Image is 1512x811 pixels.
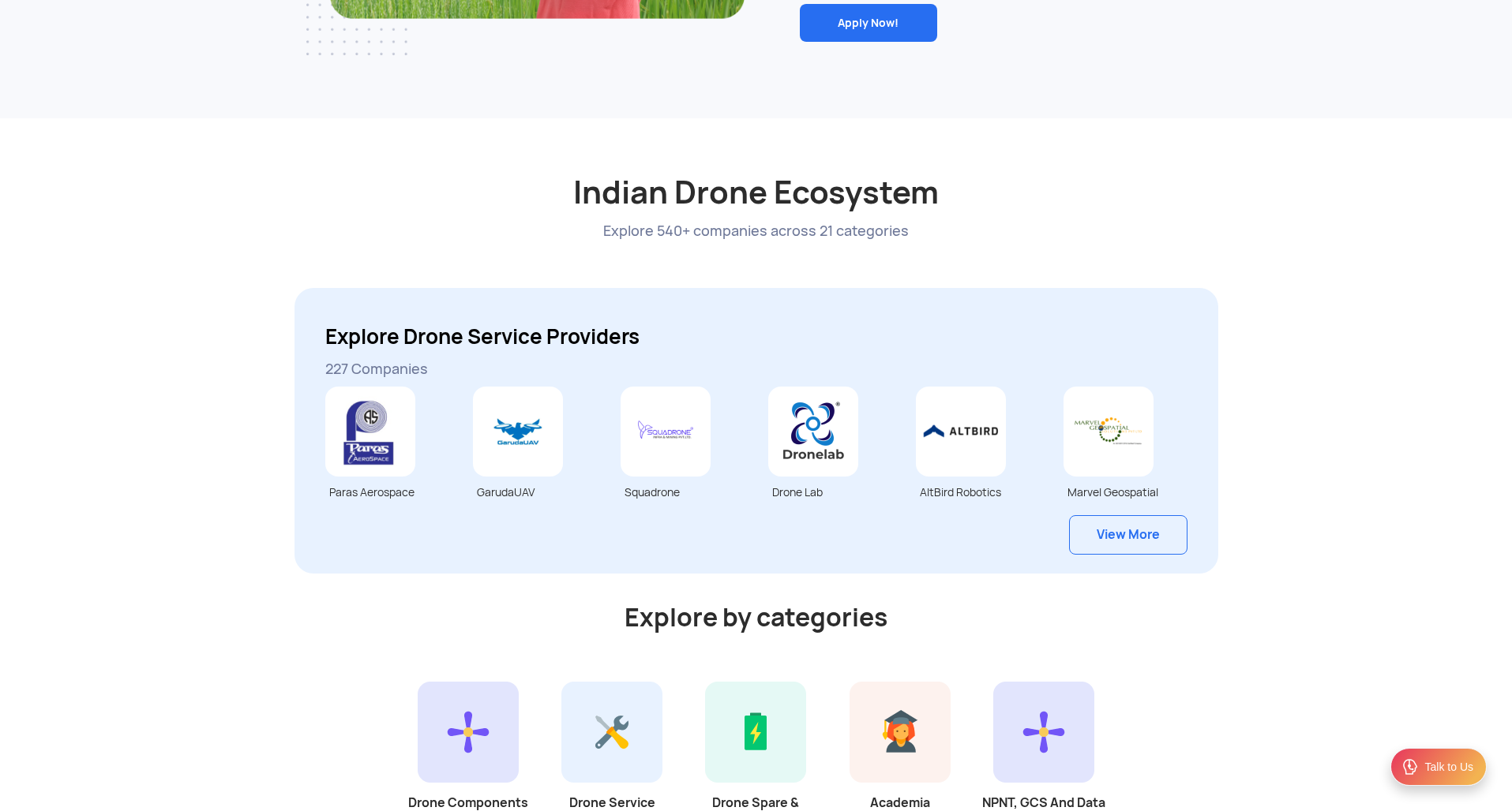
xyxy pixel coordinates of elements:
[993,682,1094,783] img: NPNT, GCS And Data Management
[850,682,951,783] img: Academia
[1064,387,1154,477] img: GarudaUAV
[920,484,1040,500] p: AltBird Robotics
[477,484,597,500] p: GarudaUAV
[561,682,662,783] img: Drone Service Companies
[325,424,449,500] a: Paras Aerospace
[768,424,892,500] a: Drone Lab
[329,484,449,500] p: Paras Aerospace
[1401,757,1420,776] img: ic_Support.svg
[325,387,415,477] img: Paras
[306,221,1206,241] p: Explore 540+ companies across 21 categories
[306,605,1206,630] h3: Explore by categories
[621,424,745,500] a: Squadrone
[625,484,745,500] p: Squadrone
[916,387,1006,477] img: Matrixgeo
[325,359,1187,379] p: 227 Companies
[621,387,711,477] img: Squadrone
[1064,424,1187,500] a: Marvel Geospatial
[916,424,1040,500] a: AltBird Robotics
[1067,484,1187,500] p: Marvel Geospatial
[768,387,858,477] img: Dronlab
[1069,515,1187,555] a: View More
[800,4,937,42] a: Apply Now!
[325,323,1187,351] h3: Explore Drone Service Providers
[705,682,806,783] img: Drone Spare & Batteries
[473,424,597,500] a: GarudaUAV
[1425,759,1473,775] div: Talk to Us
[418,682,519,783] img: Drone Components
[772,484,892,500] p: Drone Lab
[473,387,563,477] img: Garuda
[306,134,1206,213] h2: Indian Drone Ecosystem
